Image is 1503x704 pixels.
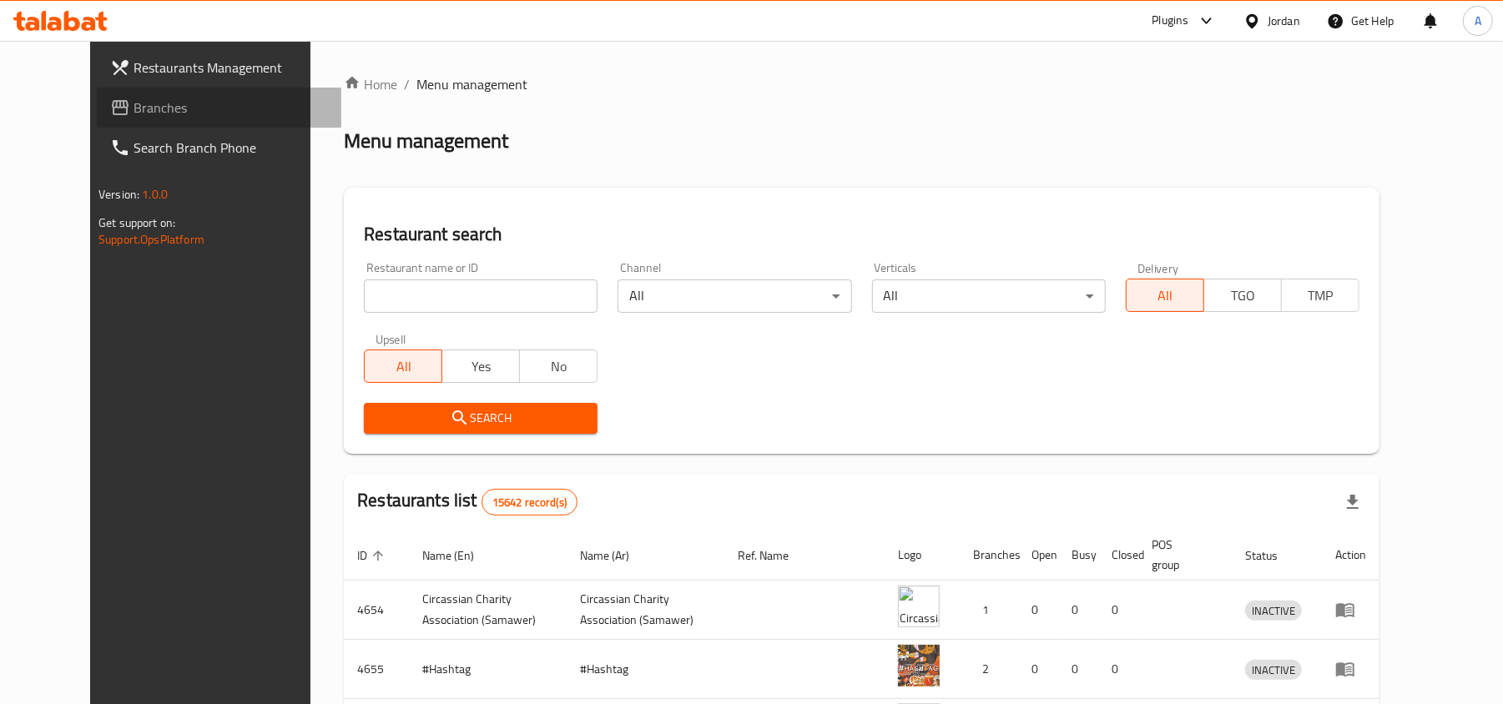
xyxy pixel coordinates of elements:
[1098,530,1138,581] th: Closed
[98,229,204,250] a: Support.OpsPlatform
[1245,660,1302,680] div: INACTIVE
[344,74,1379,94] nav: breadcrumb
[1333,482,1373,522] div: Export file
[1058,640,1098,699] td: 0
[416,74,527,94] span: Menu management
[357,488,577,515] h2: Restaurants list
[344,640,409,699] td: 4655
[98,184,139,205] span: Version:
[376,333,406,344] label: Upsell
[527,355,591,379] span: No
[449,355,513,379] span: Yes
[364,349,442,383] button: All
[482,495,577,510] span: 15642 record(s)
[364,403,598,434] button: Search
[960,640,1018,699] td: 2
[898,586,940,627] img: ​Circassian ​Charity ​Association​ (Samawer)
[567,581,724,640] td: ​Circassian ​Charity ​Association​ (Samawer)
[364,279,598,313] input: Search for restaurant name or ID..
[98,212,175,234] span: Get support on:
[142,184,168,205] span: 1.0.0
[404,74,410,94] li: /
[1152,11,1188,31] div: Plugins
[1098,581,1138,640] td: 0
[885,530,960,581] th: Logo
[1245,601,1302,621] span: INACTIVE
[1203,279,1282,312] button: TGO
[898,645,940,686] img: #Hashtag
[960,581,1018,640] td: 1
[97,128,341,168] a: Search Branch Phone
[1268,12,1300,30] div: Jordan
[344,74,397,94] a: Home
[134,98,328,118] span: Branches
[1126,279,1204,312] button: All
[1058,581,1098,640] td: 0
[1018,530,1058,581] th: Open
[960,530,1018,581] th: Branches
[519,349,598,383] button: No
[1018,581,1058,640] td: 0
[134,58,328,78] span: Restaurants Management
[738,546,810,566] span: Ref. Name
[357,546,389,566] span: ID
[1245,661,1302,680] span: INACTIVE
[1245,601,1302,621] div: INACTIVE
[1152,535,1212,575] span: POS group
[134,138,328,158] span: Search Branch Phone
[377,408,584,429] span: Search
[344,128,508,154] h2: Menu management
[409,581,567,640] td: ​Circassian ​Charity ​Association​ (Samawer)
[1245,546,1299,566] span: Status
[409,640,567,699] td: #Hashtag
[1098,640,1138,699] td: 0
[567,640,724,699] td: #Hashtag
[1475,12,1481,30] span: A
[441,349,520,383] button: Yes
[482,489,577,515] div: Total records count
[1211,284,1275,308] span: TGO
[1137,262,1179,274] label: Delivery
[580,546,651,566] span: Name (Ar)
[618,279,851,313] div: All
[97,48,341,88] a: Restaurants Management
[1335,600,1366,620] div: Menu
[344,581,409,640] td: 4654
[1133,284,1198,308] span: All
[1335,659,1366,679] div: Menu
[364,222,1359,247] h2: Restaurant search
[1322,530,1379,581] th: Action
[422,546,496,566] span: Name (En)
[872,279,1106,313] div: All
[1058,530,1098,581] th: Busy
[1289,284,1353,308] span: TMP
[97,88,341,128] a: Branches
[371,355,436,379] span: All
[1281,279,1359,312] button: TMP
[1018,640,1058,699] td: 0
